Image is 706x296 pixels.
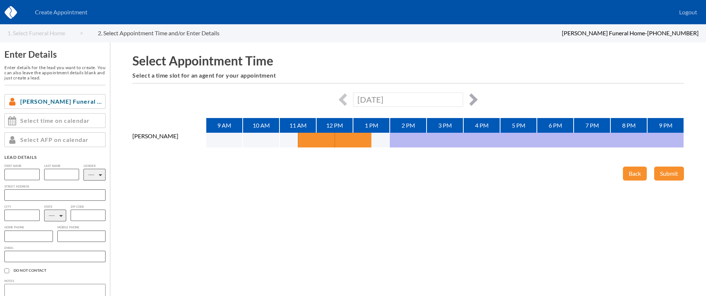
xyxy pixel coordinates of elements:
label: Mobile Phone [57,226,106,229]
span: Select time on calendar [20,117,90,124]
div: 10 AM [243,118,279,133]
div: Lead Details [4,154,106,160]
label: Notes [4,279,106,283]
label: First Name [4,164,40,168]
label: City [4,205,40,208]
h6: Enter details for the lead you want to create. You can also leave the appointment details blank a... [4,65,106,80]
label: Home Phone [4,226,53,229]
div: 3 PM [427,118,463,133]
span: Select AFP on calendar [20,136,89,143]
div: 9 AM [206,118,243,133]
label: Gender [83,164,106,168]
label: Email [4,246,106,250]
span: [PERSON_NAME] Funeral Home [20,98,102,105]
div: 1 PM [353,118,390,133]
div: 2 PM [390,118,427,133]
div: 11 AM [279,118,316,133]
span: [PERSON_NAME] Funeral Home - [562,29,647,36]
div: 9 PM [647,118,684,133]
label: Street Address [4,185,106,188]
div: 6 PM [537,118,574,133]
div: [PERSON_NAME] [132,133,206,148]
div: 5 PM [500,118,537,133]
span: Do Not Contact [14,268,106,273]
span: [PHONE_NUMBER] [647,29,699,36]
label: State [44,205,66,208]
div: 8 PM [610,118,647,133]
button: Submit [654,167,684,181]
a: 2. Select Appointment Time and/or Enter Details [98,30,234,36]
div: 7 PM [574,118,610,133]
button: Back [623,167,647,181]
div: 12 PM [316,118,353,133]
a: 1. Select Funeral Home [7,30,83,36]
h3: Enter Details [4,49,106,60]
div: 4 PM [463,118,500,133]
label: Zip Code [71,205,106,208]
label: Last Name [44,164,79,168]
h1: Select Appointment Time [132,53,684,68]
h6: Select a time slot for an agent for your appointment [132,72,684,79]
